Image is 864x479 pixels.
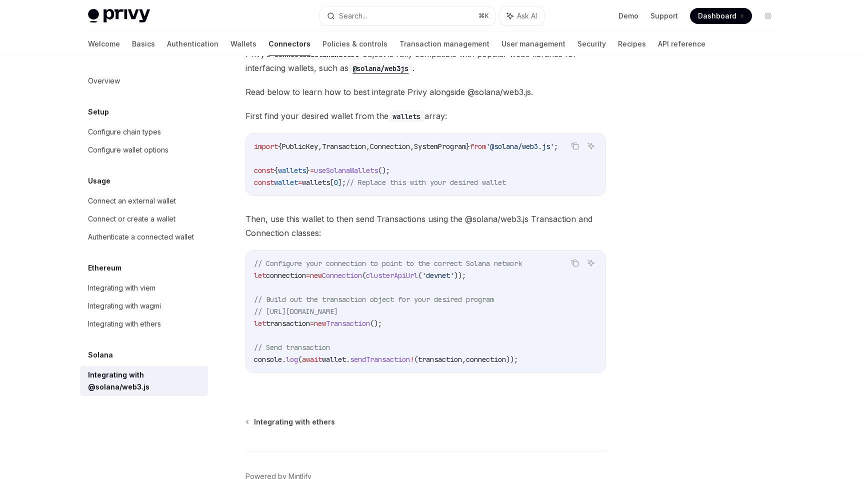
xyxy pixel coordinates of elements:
[245,212,606,240] span: Then, use this wallet to then send Transactions using the @solana/web3.js Transaction and Connect...
[366,271,418,280] span: clusterApiUrl
[80,297,208,315] a: Integrating with wagmi
[88,195,176,207] div: Connect an external wallet
[302,355,322,364] span: await
[254,319,266,328] span: let
[370,319,382,328] span: ();
[278,142,282,151] span: {
[310,166,314,175] span: =
[506,355,518,364] span: ));
[88,106,109,118] h5: Setup
[282,355,286,364] span: .
[245,47,606,75] span: Privy’s object is fully compatible with popular web3 libraries for interfacing wallets, such as .
[348,63,412,73] a: @solana/web3js
[88,75,120,87] div: Overview
[698,11,736,21] span: Dashboard
[318,142,322,151] span: ,
[254,307,338,316] span: // [URL][DOMAIN_NAME]
[470,142,486,151] span: from
[462,355,466,364] span: ,
[418,271,422,280] span: (
[466,142,470,151] span: }
[388,111,424,122] code: wallets
[310,319,314,328] span: =
[88,349,113,361] h5: Solana
[338,178,346,187] span: ];
[266,319,310,328] span: transaction
[88,262,121,274] h5: Ethereum
[414,355,418,364] span: (
[254,295,494,304] span: // Build out the transaction object for your desired program
[254,178,274,187] span: const
[486,142,554,151] span: '@solana/web3.js'
[370,142,410,151] span: Connection
[306,166,310,175] span: }
[501,32,565,56] a: User management
[254,343,330,352] span: // Send transaction
[306,271,310,280] span: =
[348,63,412,74] code: @solana/web3js
[410,355,414,364] span: !
[80,366,208,396] a: Integrating with @solana/web3.js
[310,271,322,280] span: new
[414,142,466,151] span: SystemProgram
[80,210,208,228] a: Connect or create a wallet
[584,256,597,269] button: Ask AI
[314,166,378,175] span: useSolanaWallets
[80,141,208,159] a: Configure wallet options
[254,142,278,151] span: import
[88,282,155,294] div: Integrating with viem
[254,417,335,427] span: Integrating with ethers
[88,213,175,225] div: Connect or create a wallet
[286,355,298,364] span: log
[88,32,120,56] a: Welcome
[167,32,218,56] a: Authentication
[422,271,454,280] span: 'devnet'
[760,8,776,24] button: Toggle dark mode
[554,142,558,151] span: ;
[658,32,705,56] a: API reference
[80,279,208,297] a: Integrating with viem
[517,11,537,21] span: Ask AI
[245,109,606,123] span: First find your desired wallet from the array:
[80,228,208,246] a: Authenticate a connected wallet
[80,72,208,90] a: Overview
[254,271,266,280] span: let
[366,142,370,151] span: ,
[88,231,194,243] div: Authenticate a connected wallet
[302,178,330,187] span: wallets
[320,7,495,25] button: Search...⌘K
[322,271,362,280] span: Connection
[88,369,202,393] div: Integrating with @solana/web3.js
[618,32,646,56] a: Recipes
[322,32,387,56] a: Policies & controls
[350,355,410,364] span: sendTransaction
[322,355,346,364] span: wallet
[278,166,306,175] span: wallets
[274,178,298,187] span: wallet
[246,417,335,427] a: Integrating with ethers
[568,139,581,152] button: Copy the contents from the code block
[80,192,208,210] a: Connect an external wallet
[346,355,350,364] span: .
[298,355,302,364] span: (
[254,355,282,364] span: console
[245,85,606,99] span: Read below to learn how to best integrate Privy alongside @solana/web3.js.
[334,178,338,187] span: 0
[568,256,581,269] button: Copy the contents from the code block
[577,32,606,56] a: Security
[88,175,110,187] h5: Usage
[88,318,161,330] div: Integrating with ethers
[88,126,161,138] div: Configure chain types
[268,32,310,56] a: Connectors
[254,166,274,175] span: const
[339,10,367,22] div: Search...
[690,8,752,24] a: Dashboard
[346,178,506,187] span: // Replace this with your desired wallet
[466,355,506,364] span: connection
[650,11,678,21] a: Support
[298,178,302,187] span: =
[418,355,462,364] span: transaction
[88,9,150,23] img: light logo
[378,166,390,175] span: ();
[282,142,318,151] span: PublicKey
